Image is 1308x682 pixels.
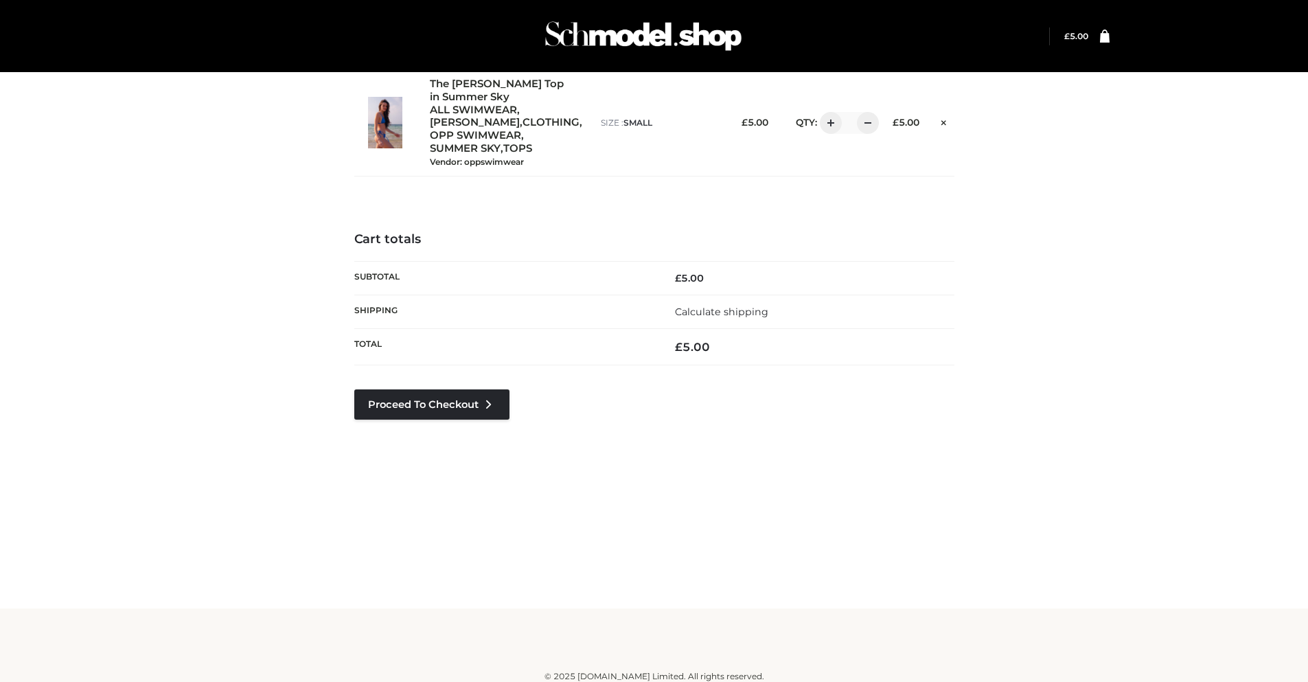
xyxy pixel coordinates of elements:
bdi: 5.00 [1064,31,1088,41]
th: Subtotal [354,261,654,295]
a: ALL SWIMWEAR [430,104,517,117]
th: Total [354,329,654,365]
a: Calculate shipping [675,306,768,318]
p: size : [601,117,718,129]
a: £5.00 [1064,31,1088,41]
a: TOPS [503,142,532,155]
span: £ [675,272,681,284]
small: Vendor: oppswimwear [430,157,524,167]
span: SMALL [623,117,652,128]
span: £ [893,117,899,128]
a: OPP SWIMWEAR [430,129,521,142]
h4: Cart totals [354,232,954,247]
div: QTY: [782,112,869,134]
span: £ [1064,31,1070,41]
bdi: 5.00 [742,117,768,128]
img: Schmodel Admin 964 [540,9,746,63]
div: , , , , , [430,78,587,168]
a: Proceed to Checkout [354,389,509,420]
a: The [PERSON_NAME] Top in Summer Sky [430,78,571,104]
a: Remove this item [933,112,954,130]
bdi: 5.00 [675,272,704,284]
a: [PERSON_NAME] [430,116,520,129]
span: £ [675,340,682,354]
bdi: 5.00 [893,117,919,128]
span: £ [742,117,748,128]
a: SUMMER SKY [430,142,501,155]
bdi: 5.00 [675,340,710,354]
th: Shipping [354,295,654,329]
a: CLOTHING [523,116,580,129]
